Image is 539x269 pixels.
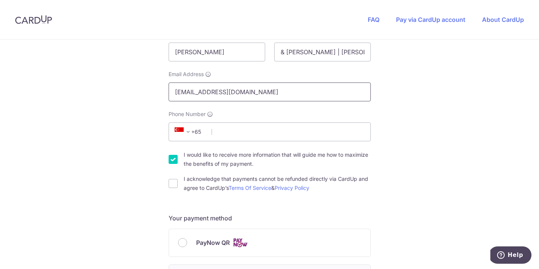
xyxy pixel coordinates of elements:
span: Phone Number [169,110,206,118]
input: Last name [274,43,371,61]
a: Privacy Policy [275,185,309,191]
input: Email address [169,83,371,101]
img: CardUp [15,15,52,24]
span: +65 [172,127,206,136]
h5: Your payment method [169,214,371,223]
input: First name [169,43,265,61]
a: FAQ [368,16,379,23]
a: Pay via CardUp account [396,16,465,23]
div: PayNow QR Cards logo [178,238,361,248]
img: Cards logo [233,238,248,248]
iframe: Opens a widget where you can find more information [490,246,531,265]
a: Terms Of Service [229,185,271,191]
span: +65 [175,127,193,136]
label: I would like to receive more information that will guide me how to maximize the benefits of my pa... [184,150,371,168]
span: Email Address [169,70,204,78]
a: About CardUp [482,16,524,23]
span: PayNow QR [196,238,230,247]
label: I acknowledge that payments cannot be refunded directly via CardUp and agree to CardUp’s & [184,174,371,193]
